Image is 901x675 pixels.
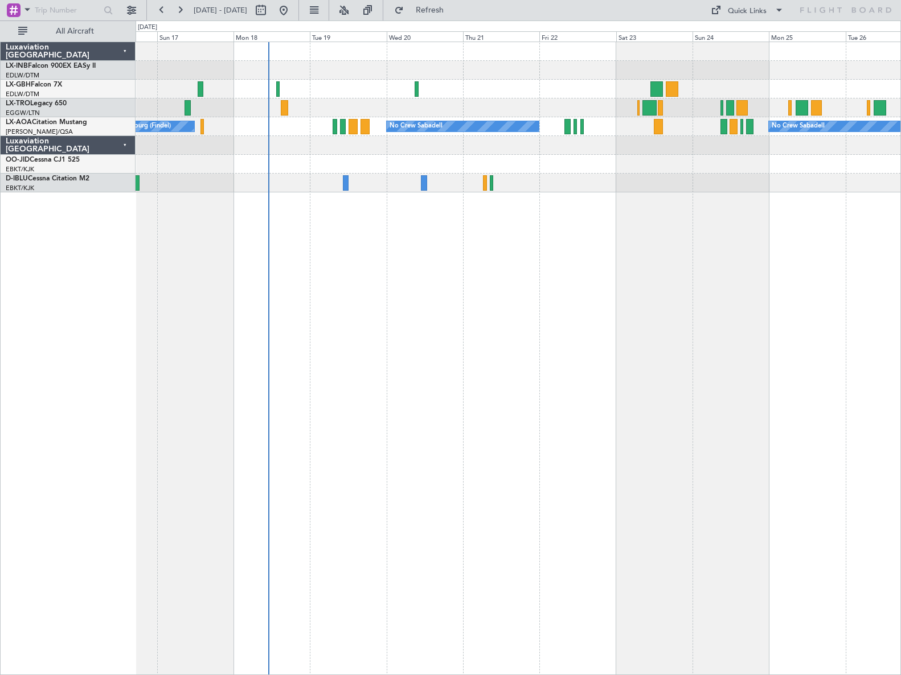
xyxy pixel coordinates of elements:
[234,31,310,42] div: Mon 18
[6,90,39,98] a: EDLW/DTM
[194,5,247,15] span: [DATE] - [DATE]
[389,1,457,19] button: Refresh
[6,100,67,107] a: LX-TROLegacy 650
[310,31,386,42] div: Tue 19
[6,127,73,136] a: [PERSON_NAME]/QSA
[6,157,30,163] span: OO-JID
[6,81,62,88] a: LX-GBHFalcon 7X
[6,157,80,163] a: OO-JIDCessna CJ1 525
[6,63,96,69] a: LX-INBFalcon 900EX EASy II
[772,118,825,135] div: No Crew Sabadell
[463,31,539,42] div: Thu 21
[6,119,87,126] a: LX-AOACitation Mustang
[728,6,767,17] div: Quick Links
[6,81,31,88] span: LX-GBH
[705,1,789,19] button: Quick Links
[6,100,30,107] span: LX-TRO
[390,118,443,135] div: No Crew Sabadell
[616,31,693,42] div: Sat 23
[30,27,120,35] span: All Aircraft
[6,165,34,174] a: EBKT/KJK
[35,2,100,19] input: Trip Number
[693,31,769,42] div: Sun 24
[6,119,32,126] span: LX-AOA
[6,109,40,117] a: EGGW/LTN
[387,31,463,42] div: Wed 20
[6,184,34,192] a: EBKT/KJK
[6,63,28,69] span: LX-INB
[157,31,234,42] div: Sun 17
[138,23,157,32] div: [DATE]
[6,175,89,182] a: D-IBLUCessna Citation M2
[406,6,454,14] span: Refresh
[13,22,124,40] button: All Aircraft
[769,31,845,42] div: Mon 25
[6,175,28,182] span: D-IBLU
[6,71,39,80] a: EDLW/DTM
[539,31,616,42] div: Fri 22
